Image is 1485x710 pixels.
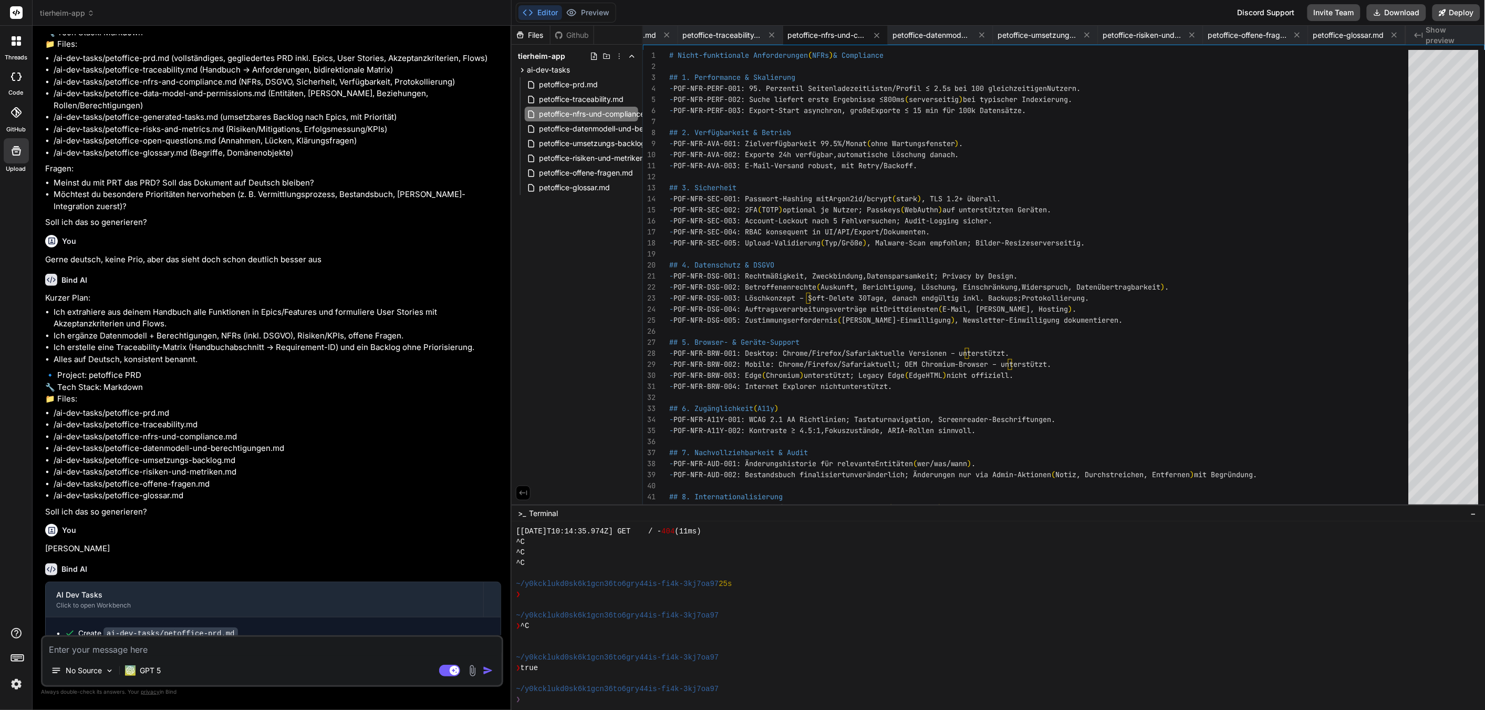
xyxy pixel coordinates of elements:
[516,621,520,631] span: ❯
[673,139,867,148] span: POF-NFR-AVA-001: Zielverfügbarkeit 99.5%/Monat
[871,139,955,148] span: ohne Wartungsfenster
[56,590,473,600] div: AI Dev Tasks
[466,665,479,677] img: attachment
[45,217,501,229] p: Soll ich das so generieren?
[669,371,673,380] span: -
[538,78,599,91] span: petoffice-prd.md
[951,315,955,325] span: )
[669,194,673,203] span: -
[643,403,656,414] div: 33
[6,164,26,173] label: Upload
[972,459,976,468] span: .
[867,139,871,148] span: (
[643,282,656,293] div: 22
[1307,4,1361,21] button: Invite Team
[538,167,634,179] span: petoffice-offene-fragen.md
[753,404,757,413] span: (
[917,194,921,203] span: )
[669,95,673,104] span: -
[669,492,783,501] span: ## 8. Internationalisierung
[719,579,732,589] span: 25s
[643,215,656,227] div: 16
[46,582,483,617] button: AI Dev TasksClick to open Workbench
[783,205,900,214] span: optional je Nutzer; Passkeys
[871,348,1010,358] span: aktuelle Versionen – unterstützt.
[673,161,884,170] span: POF-NFR-AVA-003: E-Mail-Versand robust, mit Retry/
[643,138,656,149] div: 9
[54,111,501,124] li: /ai-dev-tasks/petoffice-generated-tasks.md (umsetzbares Backlog nach Epics, mit Priorität)
[516,610,719,621] span: ~/y0kcklukd0sk6k1gcn36to6gry44is-fi4k-3kj7oa97
[669,106,673,115] span: -
[669,238,673,248] span: -
[909,371,942,380] span: EdgeHTML
[7,675,25,693] img: settings
[66,665,102,676] p: No Source
[643,105,656,116] div: 6
[643,293,656,304] div: 23
[673,459,875,468] span: POF-NFR-AUD-001: Änderungshistorie für relevante
[1022,293,1089,303] span: Protokollierung.
[669,304,673,314] span: -
[643,414,656,425] div: 34
[54,466,501,478] li: /ai-dev-tasks/petoffice-risiken-und-metriken.md
[54,354,501,366] li: Alles auf Deutsch, konsistent benannt.
[643,72,656,83] div: 3
[41,687,503,697] p: Always double-check its answers. Your in Bind
[54,147,501,159] li: /ai-dev-tasks/petoffice-glossary.md (Begriffe, Domänenobjekte)
[669,139,673,148] span: -
[643,260,656,271] div: 20
[643,149,656,160] div: 10
[9,88,24,97] label: code
[884,227,930,236] span: Dokumenten.
[673,238,821,248] span: POF-NFR-SEC-005: Upload-Validierung
[54,443,501,455] li: /ai-dev-tasks/petoffice-datenmodell-und-berechtigungen.md
[942,304,1068,314] span: E-Mail, [PERSON_NAME], Hosting
[673,84,867,93] span: POF-NFR-PERF-001: 95. Perzentil Seitenladezeit
[562,5,614,20] button: Preview
[669,348,673,358] span: -
[643,458,656,469] div: 38
[669,282,673,292] span: -
[673,271,867,281] span: POF-NFR-DSG-001: Rechtmäßigkeit, Zweckbindung,
[54,64,501,76] li: /ai-dev-tasks/petoffice-traceability.md (Handbuch → Anforderungen, bidirektionale Matrix)
[45,254,501,266] p: Gerne deutsch, keine Prio, aber das sieht doch schon deutlich besser aus
[54,431,501,443] li: /ai-dev-tasks/petoffice-nfrs-und-compliance.md
[45,369,501,405] p: 🔹 Project: petoffice PRD 🔧 Tech Stack: Markdown 📁 Files:
[669,216,673,225] span: -
[871,106,1026,115] span: Exporte ≤ 15 min für 100k Datensätze.
[766,371,799,380] span: Chromium
[669,448,808,457] span: ## 7. Nachvollziehbarkeit & Audit
[62,236,76,246] h6: You
[938,205,942,214] span: )
[863,238,867,248] span: )
[905,371,909,380] span: (
[643,193,656,204] div: 14
[643,61,656,72] div: 2
[141,688,160,695] span: privacy
[516,537,525,547] span: ^C
[54,419,501,431] li: /ai-dev-tasks/petoffice-traceability.md
[673,371,762,380] span: POF-NFR-BRW-003: Edge
[643,381,656,392] div: 31
[643,425,656,436] div: 35
[669,503,673,512] span: -
[669,293,673,303] span: -
[673,382,842,391] span: POF-NFR-BRW-004: Internet Explorer nicht
[518,508,526,519] span: >_
[669,271,673,281] span: -
[1165,282,1169,292] span: .
[1426,25,1477,46] span: Show preview
[867,238,1031,248] span: , Malware-Scan empfohlen; Bilder-Resize
[1208,30,1286,40] span: petoffice-offene-fragen.md
[669,84,673,93] span: -
[998,30,1076,40] span: petoffice-umsetzungs-backlog.md
[757,205,762,214] span: (
[829,194,892,203] span: Argon2id/bcrypt
[669,315,673,325] span: -
[103,627,238,640] code: ai-dev-tasks/petoffice-prd.md
[1469,505,1479,522] button: −
[643,348,656,359] div: 28
[955,139,959,148] span: )
[762,205,778,214] span: TOTP
[516,663,520,673] span: ❯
